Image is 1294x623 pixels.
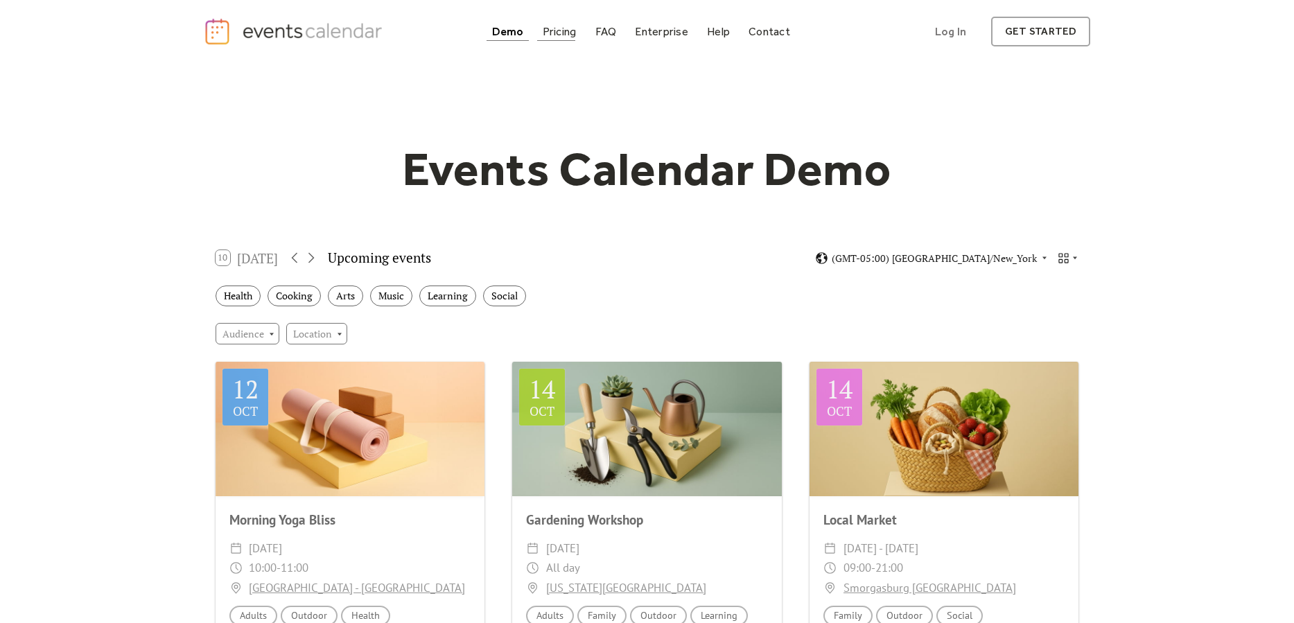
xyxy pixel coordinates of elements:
[991,17,1090,46] a: get started
[492,28,524,35] div: Demo
[707,28,730,35] div: Help
[381,141,913,198] h1: Events Calendar Demo
[921,17,980,46] a: Log In
[749,28,790,35] div: Contact
[487,22,530,41] a: Demo
[543,28,577,35] div: Pricing
[595,28,617,35] div: FAQ
[629,22,693,41] a: Enterprise
[590,22,622,41] a: FAQ
[743,22,796,41] a: Contact
[204,17,387,46] a: home
[635,28,688,35] div: Enterprise
[537,22,582,41] a: Pricing
[701,22,735,41] a: Help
